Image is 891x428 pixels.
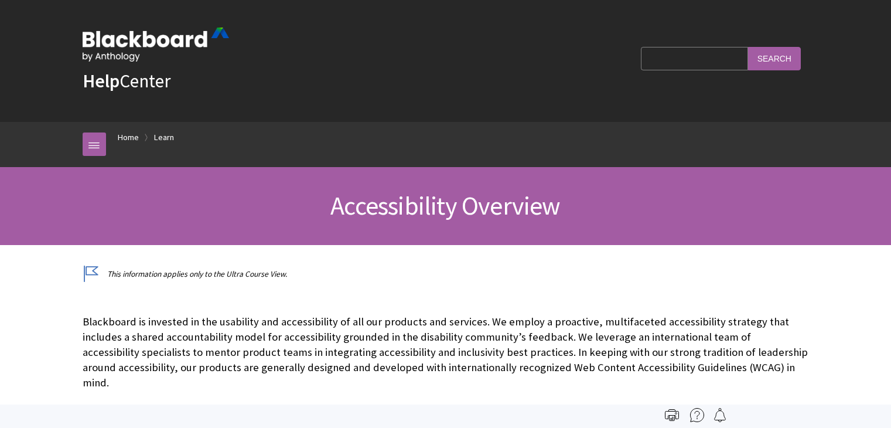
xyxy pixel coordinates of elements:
[83,69,120,93] strong: Help
[748,47,801,70] input: Search
[690,408,704,422] img: More help
[83,402,809,428] p: Using the Voluntary Product Accessibility Template (VPAT), conformance to standards for Blackboar...
[154,130,174,145] a: Learn
[330,189,560,222] span: Accessibility Overview
[83,269,809,280] p: This information applies only to the Ultra Course View.
[83,69,170,93] a: HelpCenter
[665,408,679,422] img: Print
[713,408,727,422] img: Follow this page
[83,28,229,62] img: Blackboard by Anthology
[107,402,808,427] a: accessibility conformance report (ACR) document (.docx)
[118,130,139,145] a: Home
[83,314,809,391] p: Blackboard is invested in the usability and accessibility of all our products and services. We em...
